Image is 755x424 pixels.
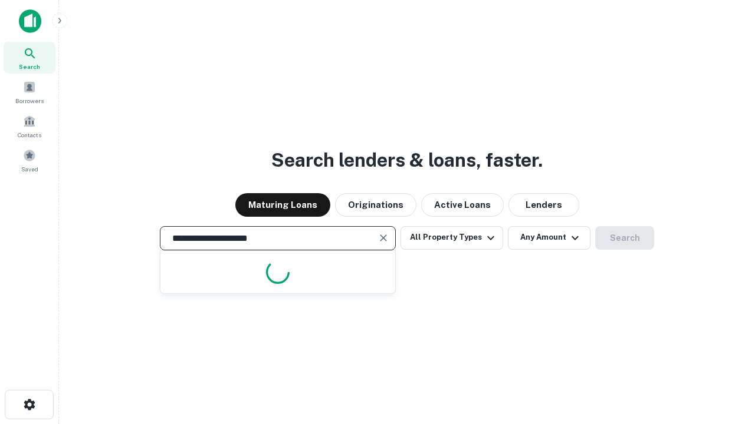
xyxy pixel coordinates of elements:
[15,96,44,105] span: Borrowers
[401,226,503,250] button: All Property Types
[421,193,504,217] button: Active Loans
[271,146,543,174] h3: Search lenders & loans, faster.
[18,130,41,140] span: Contacts
[4,42,55,74] a: Search
[508,226,590,250] button: Any Amount
[4,144,55,176] a: Saved
[696,330,755,386] iframe: Chat Widget
[4,110,55,142] a: Contacts
[19,9,41,33] img: capitalize-icon.png
[4,76,55,108] a: Borrowers
[21,164,38,174] span: Saved
[375,230,392,246] button: Clear
[19,62,40,71] span: Search
[508,193,579,217] button: Lenders
[235,193,330,217] button: Maturing Loans
[335,193,416,217] button: Originations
